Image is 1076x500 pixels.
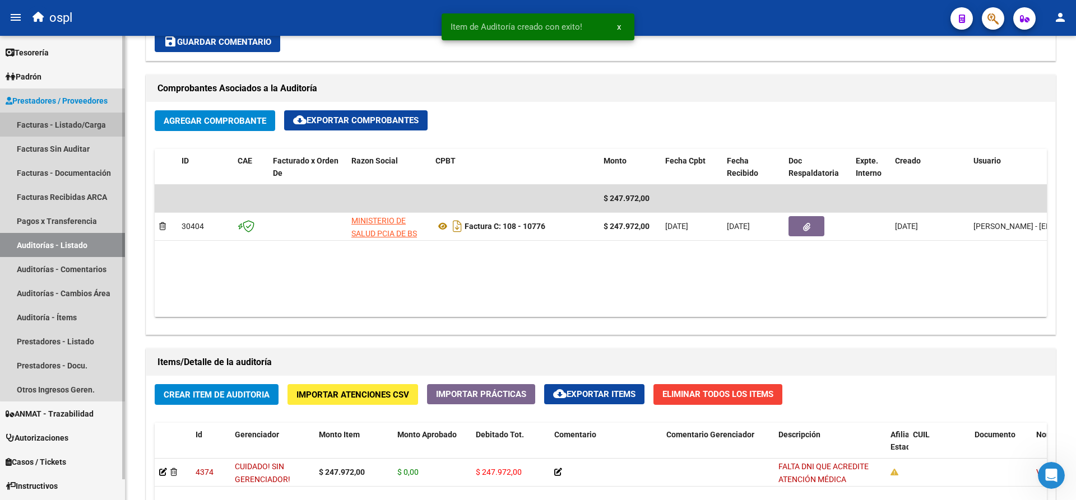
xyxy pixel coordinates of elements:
datatable-header-cell: Fecha Cpbt [661,149,722,186]
span: Monto [604,156,627,165]
datatable-header-cell: Monto [599,149,661,186]
h1: Comprobantes Asociados a la Auditoría [157,80,1044,97]
span: Importar Prácticas [436,389,526,399]
datatable-header-cell: ID [177,149,233,186]
span: Fecha Cpbt [665,156,706,165]
span: Agregar Comprobante [164,116,266,126]
span: Item de Auditoría creado con exito! [451,21,582,32]
span: ospl [49,6,72,30]
mat-icon: person [1054,11,1067,24]
mat-icon: menu [9,11,22,24]
h1: Items/Detalle de la auditoría [157,353,1044,371]
span: [DATE] [665,222,688,231]
span: Comentario Gerenciador [666,430,754,439]
span: Instructivos [6,480,58,492]
i: Descargar documento [450,217,465,235]
datatable-header-cell: Afiliado Estado [886,423,908,472]
datatable-header-cell: CUIL [908,423,970,472]
span: ID [182,156,189,165]
datatable-header-cell: Comentario [550,423,662,472]
button: Crear Item de Auditoria [155,384,279,405]
mat-icon: save [164,35,177,48]
span: Monto Aprobado [397,430,457,439]
button: Exportar Comprobantes [284,110,428,130]
mat-icon: cloud_download [553,387,567,400]
span: CPBT [435,156,456,165]
span: FALTA DNI QUE ACREDITE ATENCIÓN MÉDICA [778,462,869,484]
span: Prestadores / Proveedores [6,95,108,107]
span: Fecha Recibido [727,156,758,178]
strong: Factura C: 108 - 10776 [465,222,545,231]
span: Casos / Tickets [6,456,66,468]
span: Creado [895,156,921,165]
span: [DATE] [727,222,750,231]
span: 4374 [196,468,214,476]
span: [DATE] [895,222,918,231]
span: MINISTERIO DE SALUD PCIA DE BS AS O. P. [351,216,417,251]
datatable-header-cell: Monto Aprobado [393,423,471,472]
span: Eliminar Todos los Items [662,389,773,399]
datatable-header-cell: Facturado x Orden De [268,149,347,186]
datatable-header-cell: Documento [970,423,1032,472]
datatable-header-cell: Expte. Interno [851,149,891,186]
button: Eliminar Todos los Items [653,384,782,405]
span: Doc Respaldatoria [789,156,839,178]
span: Exportar Items [553,389,636,399]
span: Id [196,430,202,439]
datatable-header-cell: CPBT [431,149,599,186]
datatable-header-cell: CAE [233,149,268,186]
datatable-header-cell: Id [191,423,230,472]
strong: $ 247.972,00 [604,222,650,231]
span: Documento [975,430,1015,439]
datatable-header-cell: Debitado Tot. [471,423,550,472]
span: CUIL [913,430,930,439]
button: Agregar Comprobante [155,110,275,131]
span: Tesorería [6,46,49,59]
span: Descripción [778,430,820,439]
span: Padrón [6,71,41,83]
span: Afiliado Estado [891,430,919,452]
span: x [617,22,621,32]
span: Exportar Comprobantes [293,115,419,125]
mat-icon: cloud_download [293,113,307,127]
span: Autorizaciones [6,432,68,444]
datatable-header-cell: Razon Social [347,149,431,186]
span: Crear Item de Auditoria [164,390,270,400]
button: Importar Prácticas [427,384,535,404]
span: CUIDADO! SIN GERENCIADOR! [235,462,290,484]
span: Guardar Comentario [164,37,271,47]
span: Importar Atenciones CSV [296,390,409,400]
span: Gerenciador [235,430,279,439]
datatable-header-cell: Monto Item [314,423,393,472]
button: Importar Atenciones CSV [287,384,418,405]
iframe: Intercom live chat [1038,462,1065,489]
datatable-header-cell: Fecha Recibido [722,149,784,186]
span: Usuario [973,156,1001,165]
button: x [608,17,630,37]
button: Exportar Items [544,384,644,404]
span: 30404 [182,222,204,231]
span: CAE [238,156,252,165]
strong: $ 247.972,00 [319,468,365,476]
datatable-header-cell: Gerenciador [230,423,314,472]
span: Razon Social [351,156,398,165]
span: Expte. Interno [856,156,882,178]
datatable-header-cell: Descripción [774,423,886,472]
span: Facturado x Orden De [273,156,338,178]
span: VARIOS [1036,468,1063,476]
span: Debitado Tot. [476,430,524,439]
span: $ 247.972,00 [604,194,650,203]
datatable-header-cell: Comentario Gerenciador [662,423,774,472]
datatable-header-cell: Creado [891,149,969,186]
button: Guardar Comentario [155,32,280,52]
span: $ 247.972,00 [476,468,522,476]
datatable-header-cell: Doc Respaldatoria [784,149,851,186]
span: $ 0,00 [397,468,419,476]
span: Monto Item [319,430,360,439]
span: ANMAT - Trazabilidad [6,408,94,420]
span: Comentario [554,430,596,439]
